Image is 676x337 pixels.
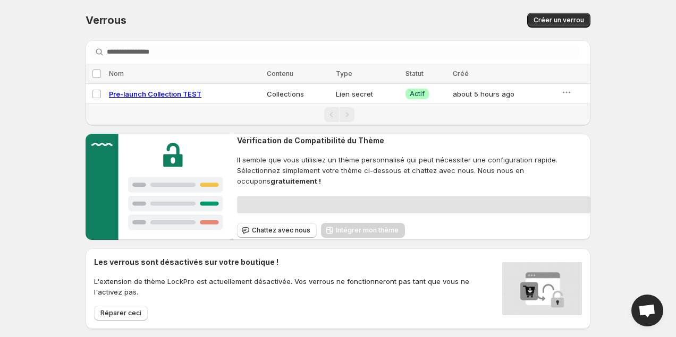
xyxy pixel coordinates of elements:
[86,14,126,27] span: Verrous
[252,226,310,235] span: Chattez avec nous
[405,70,424,77] span: Statut
[86,103,590,125] nav: Pagination
[237,223,317,238] button: Chattez avec nous
[94,306,148,321] button: Réparer ceci
[336,70,352,77] span: Type
[271,177,321,185] strong: gratuitement !
[94,276,498,297] p: L'extension de thème LockPro est actuellement désactivée. Vos verrous ne fonctionneront pas tant ...
[237,135,590,146] h2: Vérification de Compatibilité du Thème
[109,70,124,77] span: Nom
[333,84,402,104] td: Lien secret
[534,16,584,24] span: Créer un verrou
[94,257,498,267] h2: Les verrous sont désactivés sur votre boutique !
[267,70,293,77] span: Contenu
[86,134,233,240] img: Customer support
[109,90,201,98] a: Pre-launch Collection TEST
[237,154,590,186] span: Il semble que vous utilisiez un thème personnalisé qui peut nécessiter une configuration rapide. ...
[100,309,141,317] span: Réparer ceci
[264,84,333,104] td: Collections
[450,84,558,104] td: about 5 hours ago
[502,257,582,321] img: Locks disabled
[527,13,590,28] button: Créer un verrou
[453,70,469,77] span: Créé
[410,90,425,98] span: Actif
[631,295,663,326] div: Open chat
